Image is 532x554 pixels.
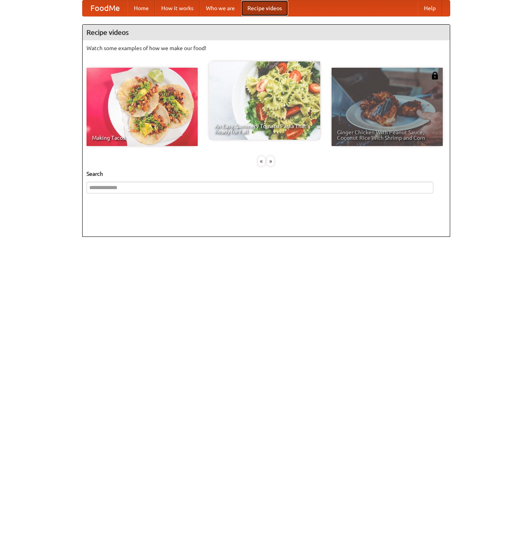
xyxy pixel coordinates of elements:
img: 483408.png [431,72,439,79]
a: Who we are [200,0,241,16]
span: An Easy, Summery Tomato Pasta That's Ready for Fall [215,123,315,134]
a: An Easy, Summery Tomato Pasta That's Ready for Fall [209,61,320,140]
div: » [267,156,274,166]
h5: Search [87,170,446,178]
span: Making Tacos [92,135,192,141]
a: Recipe videos [241,0,288,16]
div: « [258,156,265,166]
a: Making Tacos [87,68,198,146]
p: Watch some examples of how we make our food! [87,44,446,52]
a: How it works [155,0,200,16]
a: Home [128,0,155,16]
h4: Recipe videos [83,25,450,40]
a: Help [418,0,442,16]
a: FoodMe [83,0,128,16]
